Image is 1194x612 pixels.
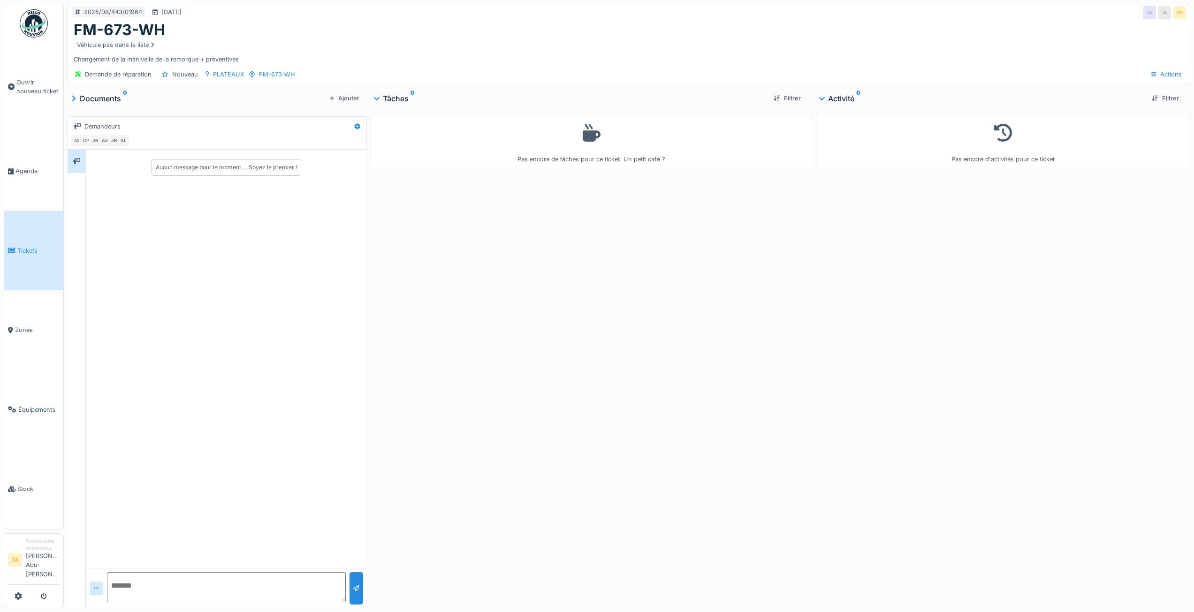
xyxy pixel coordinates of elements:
[822,120,1184,164] div: Pas encore d'activités pour ce ticket
[770,92,805,105] div: Filtrer
[17,484,60,493] span: Stock
[4,290,63,370] a: Zones
[4,131,63,211] a: Agenda
[89,134,102,147] div: JB
[15,325,60,334] span: Zones
[77,40,154,49] div: Véhicule pas dans la liste
[1147,68,1186,81] div: Actions
[107,134,121,147] div: JB
[172,70,198,79] div: Nouveau
[1148,92,1183,105] div: Filtrer
[4,43,63,131] a: Ouvrir nouveau ticket
[17,246,60,255] span: Tickets
[18,405,60,414] span: Équipements
[117,134,130,147] div: AL
[4,449,63,529] a: Stock
[84,8,142,16] div: 2025/08/443/01964
[8,537,60,585] a: TA Responsable demandeur[PERSON_NAME] Abu-[PERSON_NAME]
[856,93,860,104] sup: 0
[123,93,127,104] sup: 0
[85,70,152,79] div: Demande de réparation
[74,39,1184,63] div: Changement de la manivelle de la remorque + préventives
[374,93,766,104] div: Tâches
[84,122,121,131] div: Demandeurs
[326,92,363,105] div: Ajouter
[4,370,63,449] a: Équipements
[259,70,295,79] div: FM-673-WH
[98,134,111,147] div: AS
[377,120,806,164] div: Pas encore de tâches pour ce ticket. Un petit café ?
[74,21,165,39] h1: FM-673-WH
[15,166,60,175] span: Agenda
[4,211,63,290] a: Tickets
[161,8,182,16] div: [DATE]
[26,537,60,552] div: Responsable demandeur
[1173,6,1186,19] div: CP
[1143,6,1156,19] div: TA
[8,553,22,567] li: TA
[20,9,48,38] img: Badge_color-CXgf-gQk.svg
[26,537,60,582] li: [PERSON_NAME] Abu-[PERSON_NAME]
[1158,6,1171,19] div: TA
[213,70,244,79] div: PLATEAUX
[820,93,1144,104] div: Activité
[79,134,92,147] div: CP
[16,78,60,96] span: Ouvrir nouveau ticket
[156,163,297,172] div: Aucun message pour le moment … Soyez le premier !
[70,134,83,147] div: TA
[71,93,326,104] div: Documents
[411,93,415,104] sup: 0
